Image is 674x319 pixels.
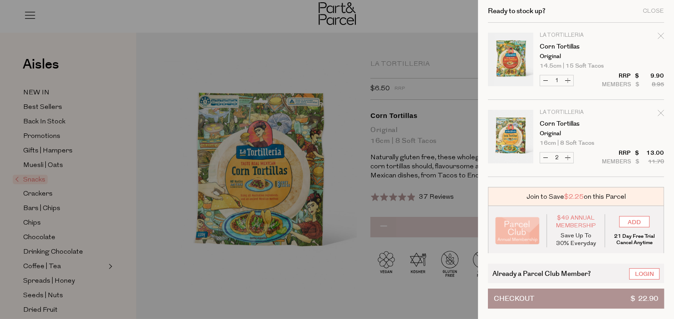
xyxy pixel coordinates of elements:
span: Checkout [494,289,534,308]
div: Join to Save on this Parcel [488,187,664,206]
p: La Tortilleria [540,33,610,38]
p: Save Up To 30% Everyday [554,232,598,247]
div: Remove Corn Tortillas [658,31,664,44]
span: Already a Parcel Club Member? [492,268,591,279]
span: 14.5cm | 15 Soft Tacos [540,63,604,69]
div: Close [643,8,664,14]
p: 21 Day Free Trial Cancel Anytime [612,233,657,246]
input: QTY Corn Tortillas [551,152,562,163]
p: Original [540,54,610,59]
a: Corn Tortillas [540,121,610,127]
input: QTY Corn Tortillas [551,75,562,86]
a: Login [629,268,659,280]
h2: Ready to stock up? [488,8,546,15]
span: 16cm | 8 Soft Tacos [540,140,594,146]
span: $ 22.90 [630,289,658,308]
input: ADD [619,216,649,227]
a: Corn Tortillas [540,44,610,50]
button: Checkout$ 22.90 [488,289,664,309]
p: La Tortilleria [540,110,610,115]
span: $49 Annual Membership [554,214,598,230]
span: $2.25 [564,192,584,201]
div: Remove Corn Tortillas [658,108,664,121]
p: Original [540,131,610,137]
